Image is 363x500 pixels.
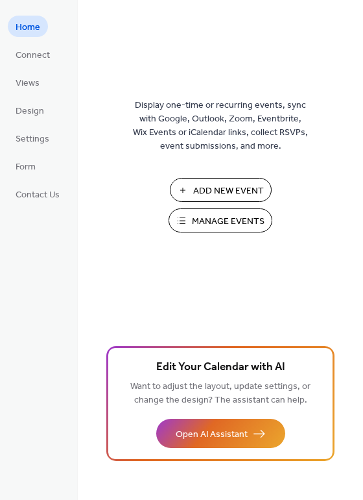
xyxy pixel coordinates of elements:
span: Form [16,160,36,174]
span: Want to adjust the layout, update settings, or change the design? The assistant can help. [130,378,310,409]
a: Form [8,155,43,177]
span: Open AI Assistant [176,428,248,442]
span: Settings [16,132,49,146]
button: Open AI Assistant [156,419,285,448]
a: Connect [8,44,58,65]
span: Connect [16,49,50,62]
a: Design [8,99,52,121]
span: Contact Us [16,188,60,202]
span: Home [16,21,40,34]
span: Views [16,77,40,90]
span: Add New Event [193,184,264,198]
span: Edit Your Calendar with AI [156,358,285,377]
button: Add New Event [170,178,272,202]
a: Contact Us [8,183,67,205]
a: Views [8,71,47,93]
a: Settings [8,127,57,149]
button: Manage Events [169,208,272,232]
a: Home [8,16,48,37]
span: Design [16,105,44,118]
span: Manage Events [192,215,264,229]
span: Display one-time or recurring events, sync with Google, Outlook, Zoom, Eventbrite, Wix Events or ... [133,99,308,153]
